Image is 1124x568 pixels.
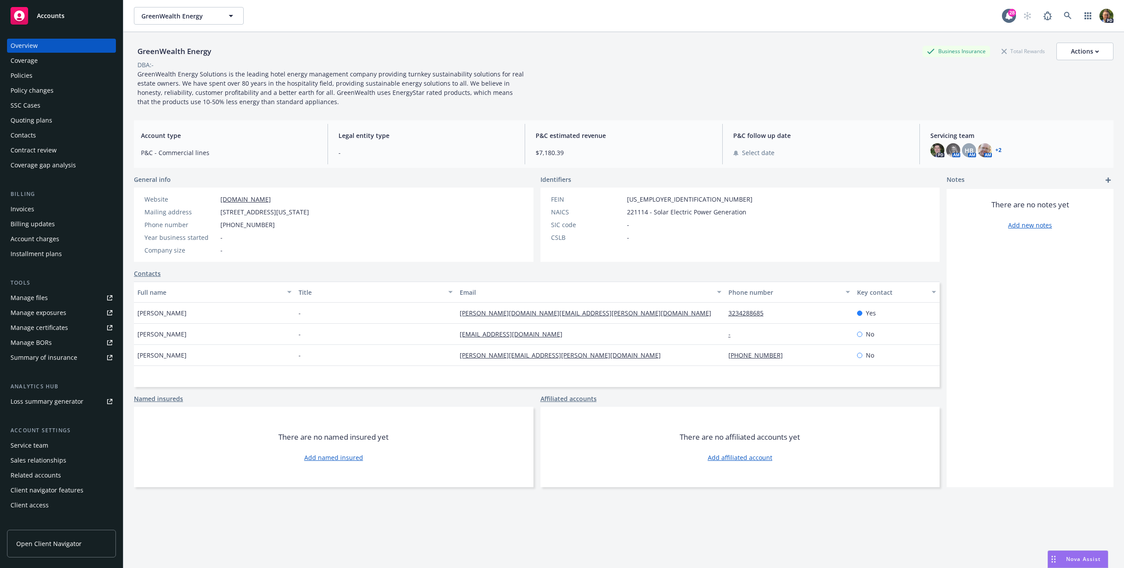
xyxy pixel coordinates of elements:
[627,233,629,242] span: -
[7,291,116,305] a: Manage files
[1048,550,1108,568] button: Nova Assist
[460,309,718,317] a: [PERSON_NAME][DOMAIN_NAME][EMAIL_ADDRESS][PERSON_NAME][DOMAIN_NAME]
[11,128,36,142] div: Contacts
[1039,7,1056,25] a: Report a Bug
[1008,221,1052,230] a: Add new notes
[965,146,973,155] span: HB
[7,232,116,246] a: Account charges
[339,148,515,157] span: -
[11,336,52,350] div: Manage BORs
[11,453,66,467] div: Sales relationships
[7,202,116,216] a: Invoices
[7,190,116,199] div: Billing
[7,54,116,68] a: Coverage
[536,131,712,140] span: P&C estimated revenue
[551,195,623,204] div: FEIN
[299,308,301,318] span: -
[1008,9,1016,17] div: 28
[540,175,571,184] span: Identifiers
[7,306,116,320] span: Manage exposures
[11,69,32,83] div: Policies
[997,46,1049,57] div: Total Rewards
[144,246,217,255] div: Company size
[304,453,363,462] a: Add named insured
[866,329,874,339] span: No
[11,498,49,512] div: Client access
[978,143,992,157] img: photo
[728,351,790,359] a: [PHONE_NUMBER]
[11,217,55,231] div: Billing updates
[134,7,244,25] button: GreenWealth Energy
[946,143,960,157] img: photo
[11,468,61,482] div: Related accounts
[7,98,116,112] a: SSC Cases
[7,113,116,127] a: Quoting plans
[922,46,990,57] div: Business Insurance
[144,207,217,217] div: Mailing address
[278,432,389,442] span: There are no named insured yet
[857,288,926,297] div: Key contact
[11,39,38,53] div: Overview
[134,269,161,278] a: Contacts
[7,498,116,512] a: Client access
[460,351,668,359] a: [PERSON_NAME][EMAIL_ADDRESS][PERSON_NAME][DOMAIN_NAME]
[299,351,301,360] span: -
[733,131,909,140] span: P&C follow up date
[11,113,52,127] div: Quoting plans
[866,351,874,360] span: No
[134,46,215,57] div: GreenWealth Energy
[11,438,48,452] div: Service team
[460,288,712,297] div: Email
[7,453,116,467] a: Sales relationships
[220,207,309,217] span: [STREET_ADDRESS][US_STATE]
[728,330,738,338] a: -
[141,131,317,140] span: Account type
[11,232,59,246] div: Account charges
[728,309,771,317] a: 3234288685
[144,233,217,242] div: Year business started
[456,282,725,303] button: Email
[1079,7,1097,25] a: Switch app
[680,432,800,442] span: There are no affiliated accounts yet
[1059,7,1077,25] a: Search
[627,207,746,217] span: 221114 - Solar Electric Power Generation
[1103,175,1113,185] a: add
[7,83,116,98] a: Policy changes
[7,39,116,53] a: Overview
[7,143,116,157] a: Contract review
[11,202,34,216] div: Invoices
[536,148,712,157] span: $7,180.39
[1056,43,1113,60] button: Actions
[11,54,38,68] div: Coverage
[1071,43,1099,60] div: Actions
[7,394,116,409] a: Loss summary generator
[7,468,116,482] a: Related accounts
[742,148,775,157] span: Select date
[220,233,223,242] span: -
[7,217,116,231] a: Billing updates
[1019,7,1036,25] a: Start snowing
[725,282,854,303] button: Phone number
[11,83,54,98] div: Policy changes
[7,321,116,335] a: Manage certificates
[11,321,68,335] div: Manage certificates
[7,158,116,172] a: Coverage gap analysis
[7,483,116,497] a: Client navigator features
[708,453,772,462] a: Add affiliated account
[1066,555,1101,563] span: Nova Assist
[137,351,187,360] span: [PERSON_NAME]
[220,195,271,203] a: [DOMAIN_NAME]
[627,195,753,204] span: [US_EMPLOYER_IDENTIFICATION_NUMBER]
[540,394,597,403] a: Affiliated accounts
[11,158,76,172] div: Coverage gap analysis
[11,483,83,497] div: Client navigator features
[134,394,183,403] a: Named insureds
[144,195,217,204] div: Website
[7,247,116,261] a: Installment plans
[137,308,187,318] span: [PERSON_NAME]
[144,220,217,229] div: Phone number
[7,426,116,435] div: Account settings
[11,306,66,320] div: Manage exposures
[995,148,1002,153] a: +2
[11,98,40,112] div: SSC Cases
